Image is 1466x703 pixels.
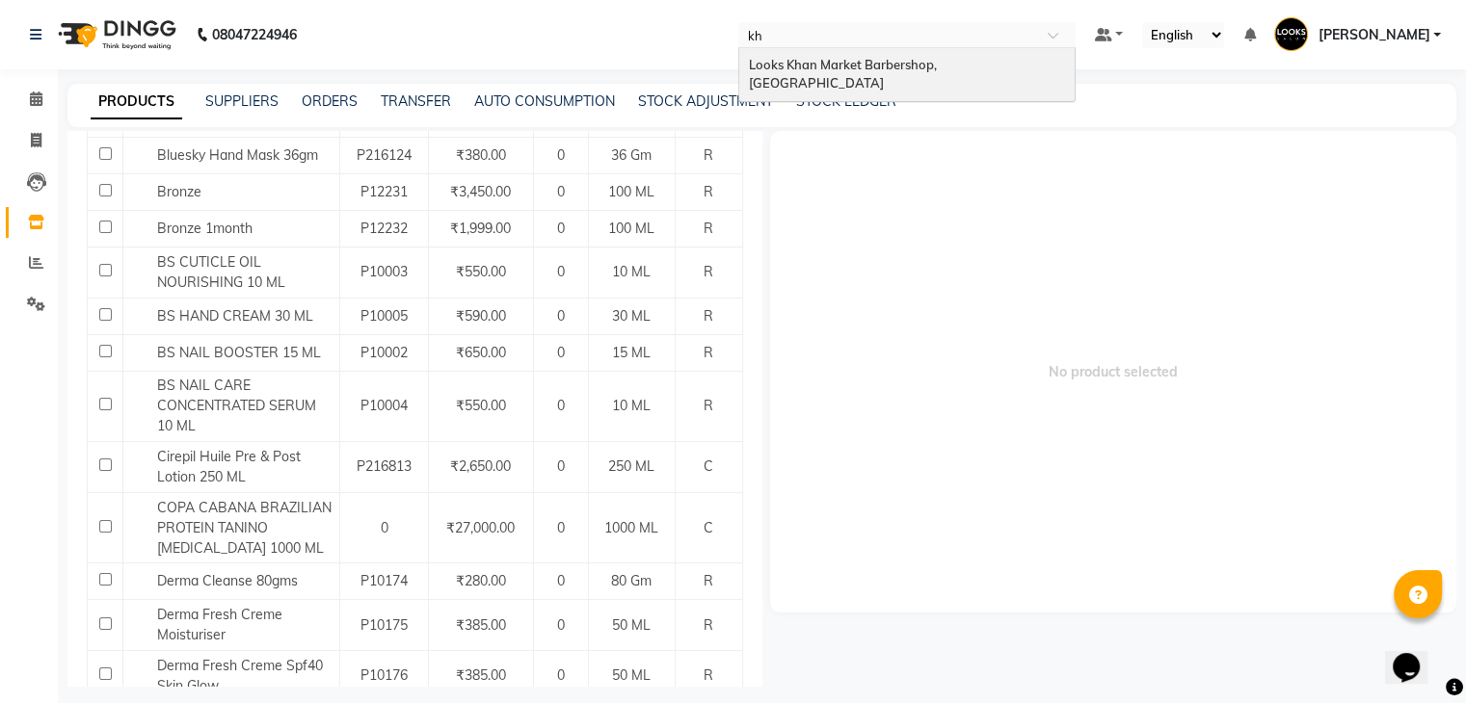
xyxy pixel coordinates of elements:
[557,616,565,634] span: 0
[612,263,651,280] span: 10 ML
[557,263,565,280] span: 0
[770,131,1457,612] span: No product selected
[704,616,713,634] span: R
[612,666,651,684] span: 50 ML
[91,85,182,119] a: PRODUCTS
[360,220,408,237] span: P12232
[456,397,506,414] span: ₹550.00
[704,220,713,237] span: R
[157,220,253,237] span: Bronze 1month
[557,457,565,475] span: 0
[456,307,506,325] span: ₹590.00
[450,183,511,200] span: ₹3,450.00
[456,344,506,361] span: ₹650.00
[157,344,321,361] span: BS NAIL BOOSTER 15 ML
[704,519,713,536] span: C
[704,572,713,589] span: R
[704,183,713,200] span: R
[557,307,565,325] span: 0
[557,572,565,589] span: 0
[456,572,506,589] span: ₹280.00
[557,146,565,164] span: 0
[157,606,282,643] span: Derma Fresh Creme Moisturiser
[612,344,651,361] span: 15 ML
[1274,17,1308,51] img: Naveendra Prasad
[604,519,658,536] span: 1000 ML
[704,146,713,164] span: R
[612,397,651,414] span: 10 ML
[704,397,713,414] span: R
[360,344,408,361] span: P10002
[360,666,408,684] span: P10176
[557,666,565,684] span: 0
[450,220,511,237] span: ₹1,999.00
[360,183,408,200] span: P12231
[360,307,408,325] span: P10005
[704,457,713,475] span: C
[557,344,565,361] span: 0
[157,572,298,589] span: Derma Cleanse 80gms
[1318,25,1429,45] span: [PERSON_NAME]
[456,263,506,280] span: ₹550.00
[357,457,412,475] span: P216813
[157,499,332,557] span: COPA CABANA BRAZILIAN PROTEIN TANINO [MEDICAL_DATA] 1000 ML
[446,519,515,536] span: ₹27,000.00
[638,92,773,110] a: STOCK ADJUSTMENT
[360,572,408,589] span: P10174
[611,572,652,589] span: 80 Gm
[608,220,654,237] span: 100 ML
[450,457,511,475] span: ₹2,650.00
[557,183,565,200] span: 0
[357,146,412,164] span: P216124
[608,457,654,475] span: 250 ML
[360,616,408,634] span: P10175
[738,47,1076,102] ng-dropdown-panel: Options list
[474,92,615,110] a: AUTO CONSUMPTION
[612,616,651,634] span: 50 ML
[704,666,713,684] span: R
[157,448,301,485] span: Cirepil Huile Pre & Post Lotion 250 ML
[157,253,285,291] span: BS CUTICLE OIL NOURISHING 10 ML
[557,397,565,414] span: 0
[157,183,201,200] span: Bronze
[704,307,713,325] span: R
[157,307,313,325] span: BS HAND CREAM 30 ML
[456,666,506,684] span: ₹385.00
[212,8,297,62] b: 08047224946
[381,92,451,110] a: TRANSFER
[749,57,940,91] span: Looks Khan Market Barbershop, [GEOGRAPHIC_DATA]
[380,519,387,536] span: 0
[612,307,651,325] span: 30 ML
[157,657,323,694] span: Derma Fresh Creme Spf40 Skin Glow
[456,146,506,164] span: ₹380.00
[157,377,316,434] span: BS NAIL CARE CONCENTRATED SERUM 10 ML
[704,263,713,280] span: R
[205,92,279,110] a: SUPPLIERS
[302,92,358,110] a: ORDERS
[360,397,408,414] span: P10004
[49,8,181,62] img: logo
[611,146,652,164] span: 36 Gm
[157,146,318,164] span: Bluesky Hand Mask 36gm
[704,344,713,361] span: R
[608,183,654,200] span: 100 ML
[1385,626,1447,684] iframe: chat widget
[557,519,565,536] span: 0
[456,616,506,634] span: ₹385.00
[360,263,408,280] span: P10003
[557,220,565,237] span: 0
